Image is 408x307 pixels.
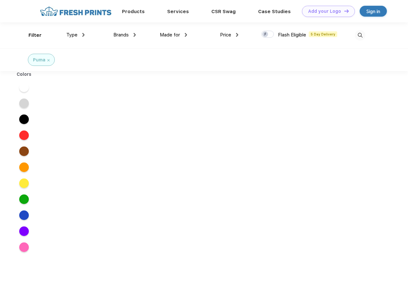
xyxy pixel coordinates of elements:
[236,33,238,37] img: dropdown.png
[160,32,180,38] span: Made for
[82,33,85,37] img: dropdown.png
[211,9,236,14] a: CSR Swag
[278,32,306,38] span: Flash Eligible
[308,9,341,14] div: Add your Logo
[122,9,145,14] a: Products
[38,6,113,17] img: fo%20logo%202.webp
[360,6,387,17] a: Sign in
[185,33,187,37] img: dropdown.png
[220,32,231,38] span: Price
[344,9,349,13] img: DT
[66,32,78,38] span: Type
[366,8,380,15] div: Sign in
[309,31,337,37] span: 5 Day Delivery
[47,59,50,61] img: filter_cancel.svg
[33,57,45,63] div: Puma
[29,32,42,39] div: Filter
[12,71,37,78] div: Colors
[167,9,189,14] a: Services
[134,33,136,37] img: dropdown.png
[355,30,365,41] img: desktop_search.svg
[113,32,129,38] span: Brands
